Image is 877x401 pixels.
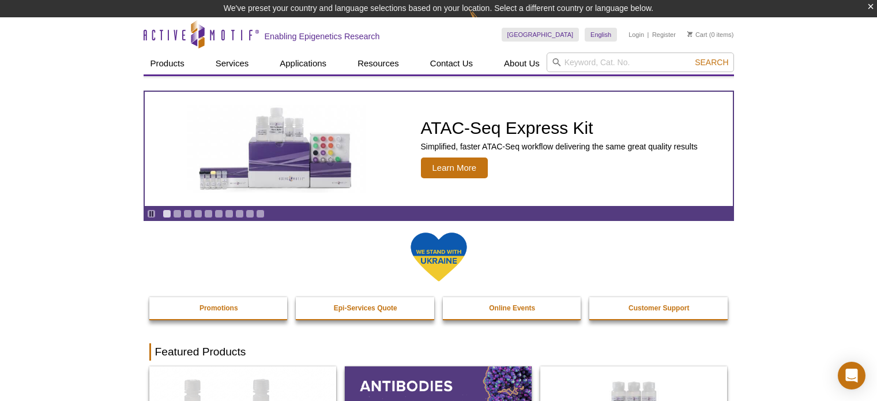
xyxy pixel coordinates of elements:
a: Login [628,31,644,39]
a: Toggle autoplay [147,209,156,218]
li: (0 items) [687,28,734,42]
a: English [585,28,617,42]
a: Go to slide 5 [204,209,213,218]
a: Customer Support [589,297,729,319]
img: Your Cart [687,31,692,37]
a: Register [652,31,676,39]
a: Applications [273,53,333,74]
a: Go to slide 7 [225,209,234,218]
a: Go to slide 1 [163,209,171,218]
a: Services [209,53,256,74]
a: Go to slide 9 [246,209,254,218]
img: Change Here [469,9,500,36]
a: Promotions [149,297,289,319]
strong: Online Events [489,304,535,312]
a: Go to slide 4 [194,209,202,218]
strong: Promotions [200,304,238,312]
a: About Us [497,53,547,74]
a: Go to slide 8 [235,209,244,218]
div: Open Intercom Messenger [838,362,865,389]
strong: Epi-Services Quote [334,304,397,312]
strong: Customer Support [628,304,689,312]
a: Online Events [443,297,582,319]
p: Simplified, faster ATAC-Seq workflow delivering the same great quality results [421,141,698,152]
span: Learn More [421,158,488,178]
span: Search [695,58,728,67]
button: Search [691,57,732,68]
img: ATAC-Seq Express Kit [182,105,372,193]
a: Go to slide 6 [214,209,223,218]
img: We Stand With Ukraine [410,231,468,283]
a: Epi-Services Quote [296,297,435,319]
a: Go to slide 3 [183,209,192,218]
a: Resources [351,53,406,74]
article: ATAC-Seq Express Kit [145,92,733,206]
h2: ATAC-Seq Express Kit [421,119,698,137]
a: [GEOGRAPHIC_DATA] [502,28,579,42]
a: ATAC-Seq Express Kit ATAC-Seq Express Kit Simplified, faster ATAC-Seq workflow delivering the sam... [145,92,733,206]
input: Keyword, Cat. No. [547,53,734,72]
h2: Enabling Epigenetics Research [265,31,380,42]
a: Go to slide 2 [173,209,182,218]
h2: Featured Products [149,343,728,361]
a: Products [144,53,191,74]
a: Cart [687,31,707,39]
li: | [648,28,649,42]
a: Go to slide 10 [256,209,265,218]
a: Contact Us [423,53,480,74]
